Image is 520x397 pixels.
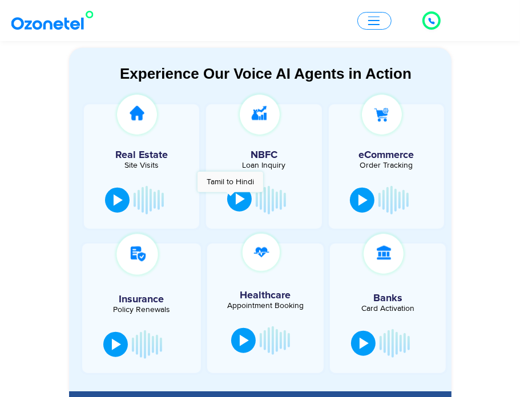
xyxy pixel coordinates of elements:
div: Card Activation [336,305,441,313]
h5: Real Estate [90,150,194,160]
h5: eCommerce [334,150,439,160]
h5: Insurance [88,294,196,305]
h5: NBFC [212,150,316,160]
div: Order Tracking [334,161,439,169]
h5: Healthcare [216,290,315,301]
div: Policy Renewals [88,306,196,314]
div: Site Visits [90,161,194,169]
div: Appointment Booking [216,302,315,310]
h5: Banks [336,293,441,303]
div: Loan Inquiry [212,161,316,169]
div: Experience Our Voice AI Agents in Action [80,65,452,83]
